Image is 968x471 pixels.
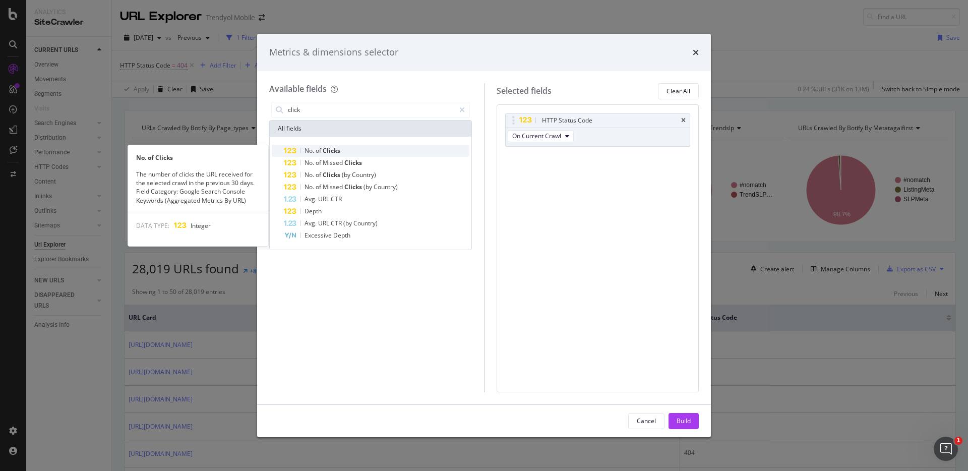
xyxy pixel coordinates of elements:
span: (by [342,170,352,179]
div: times [693,46,699,59]
button: Cancel [628,413,664,429]
span: of [316,158,323,167]
div: Selected fields [497,85,552,97]
span: of [316,146,323,155]
span: Country) [353,219,378,227]
div: times [681,117,686,124]
span: Depth [333,231,350,240]
div: The number of clicks the URL received for the selected crawl in the previous 30 days. Field Categ... [128,170,268,205]
div: Clear All [667,87,690,95]
span: Depth [305,207,322,215]
span: CTR [331,195,342,203]
span: On Current Crawl [512,132,561,140]
span: Avg. [305,219,318,227]
button: On Current Crawl [508,130,574,142]
span: of [316,170,323,179]
span: Avg. [305,195,318,203]
div: All fields [270,121,471,137]
span: (by [364,183,374,191]
input: Search by field name [287,102,455,117]
span: Missed [323,183,344,191]
span: Country) [352,170,376,179]
div: Cancel [637,417,656,425]
span: No. [305,146,316,155]
span: Missed [323,158,344,167]
div: Metrics & dimensions selector [269,46,398,59]
span: Clicks [323,146,340,155]
span: Clicks [323,170,342,179]
div: HTTP Status Code [542,115,592,126]
span: URL [318,195,331,203]
div: Available fields [269,83,327,94]
span: Clicks [344,183,364,191]
div: HTTP Status CodetimesOn Current Crawl [505,113,691,147]
span: URL [318,219,331,227]
button: Clear All [658,83,699,99]
button: Build [669,413,699,429]
div: modal [257,34,711,437]
span: No. [305,170,316,179]
div: No. of Clicks [128,153,268,162]
div: Build [677,417,691,425]
span: of [316,183,323,191]
span: No. [305,158,316,167]
span: 1 [954,437,962,445]
span: Country) [374,183,398,191]
span: Clicks [344,158,362,167]
span: No. [305,183,316,191]
span: Excessive [305,231,333,240]
span: CTR [331,219,343,227]
iframe: Intercom live chat [934,437,958,461]
span: (by [343,219,353,227]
